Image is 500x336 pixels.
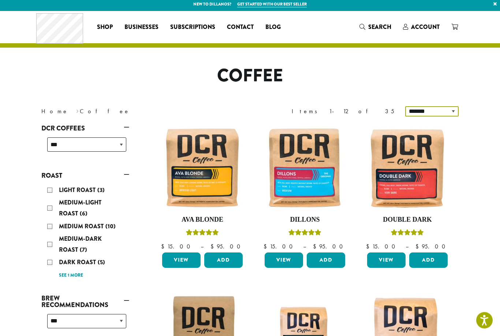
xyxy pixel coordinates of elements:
span: Businesses [124,23,158,32]
button: Add [204,253,243,268]
img: Dillons-12oz-300x300.jpg [263,126,347,210]
bdi: 15.00 [264,243,296,251]
span: – [201,243,204,251]
a: See 1 more [59,272,83,280]
nav: Breadcrumb [41,107,239,116]
a: DCR Coffees [41,122,129,135]
a: Shop [91,22,119,33]
span: $ [313,243,319,251]
a: Search [354,21,397,33]
a: Roast [41,170,129,182]
h4: Ava Blonde [160,216,245,224]
a: Brew Recommendations [41,292,129,311]
a: View [265,253,303,268]
span: – [303,243,306,251]
span: – [406,243,408,251]
img: Ava-Blonde-12oz-1-300x300.jpg [160,126,245,210]
div: Items 1-12 of 35 [292,107,394,116]
span: $ [210,243,217,251]
span: (5) [98,258,105,267]
h4: Dillons [263,216,347,224]
div: Roast [41,182,129,284]
h4: Double Dark [365,216,449,224]
bdi: 95.00 [313,243,346,251]
bdi: 95.00 [210,243,244,251]
div: DCR Coffees [41,135,129,161]
span: Medium Roast [59,222,105,231]
a: Home [41,108,68,115]
div: Rated 4.50 out of 5 [391,229,424,240]
span: Subscriptions [170,23,215,32]
span: (7) [80,246,87,254]
bdi: 95.00 [415,243,449,251]
span: Medium-Light Roast [59,199,101,218]
a: Get started with our best seller [237,1,307,8]
span: Search [368,23,391,32]
div: Rated 5.00 out of 5 [288,229,321,240]
span: › [76,105,79,116]
span: (10) [105,222,116,231]
span: $ [161,243,167,251]
span: Light Roast [59,186,97,195]
span: Account [411,23,440,32]
a: DillonsRated 5.00 out of 5 [263,126,347,250]
span: Shop [97,23,113,32]
a: View [162,253,201,268]
span: Blog [265,23,281,32]
span: $ [366,243,372,251]
button: Add [307,253,345,268]
a: Ava BlondeRated 5.00 out of 5 [160,126,245,250]
a: View [367,253,406,268]
div: Rated 5.00 out of 5 [186,229,219,240]
h1: Coffee [36,66,464,87]
span: Contact [227,23,254,32]
span: (6) [80,210,87,218]
span: (3) [97,186,105,195]
button: Add [409,253,448,268]
span: Dark Roast [59,258,98,267]
img: Double-Dark-12oz-300x300.jpg [365,126,449,210]
bdi: 15.00 [161,243,194,251]
a: Double DarkRated 4.50 out of 5 [365,126,449,250]
bdi: 15.00 [366,243,399,251]
span: $ [415,243,422,251]
span: $ [264,243,270,251]
span: Medium-Dark Roast [59,235,102,254]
